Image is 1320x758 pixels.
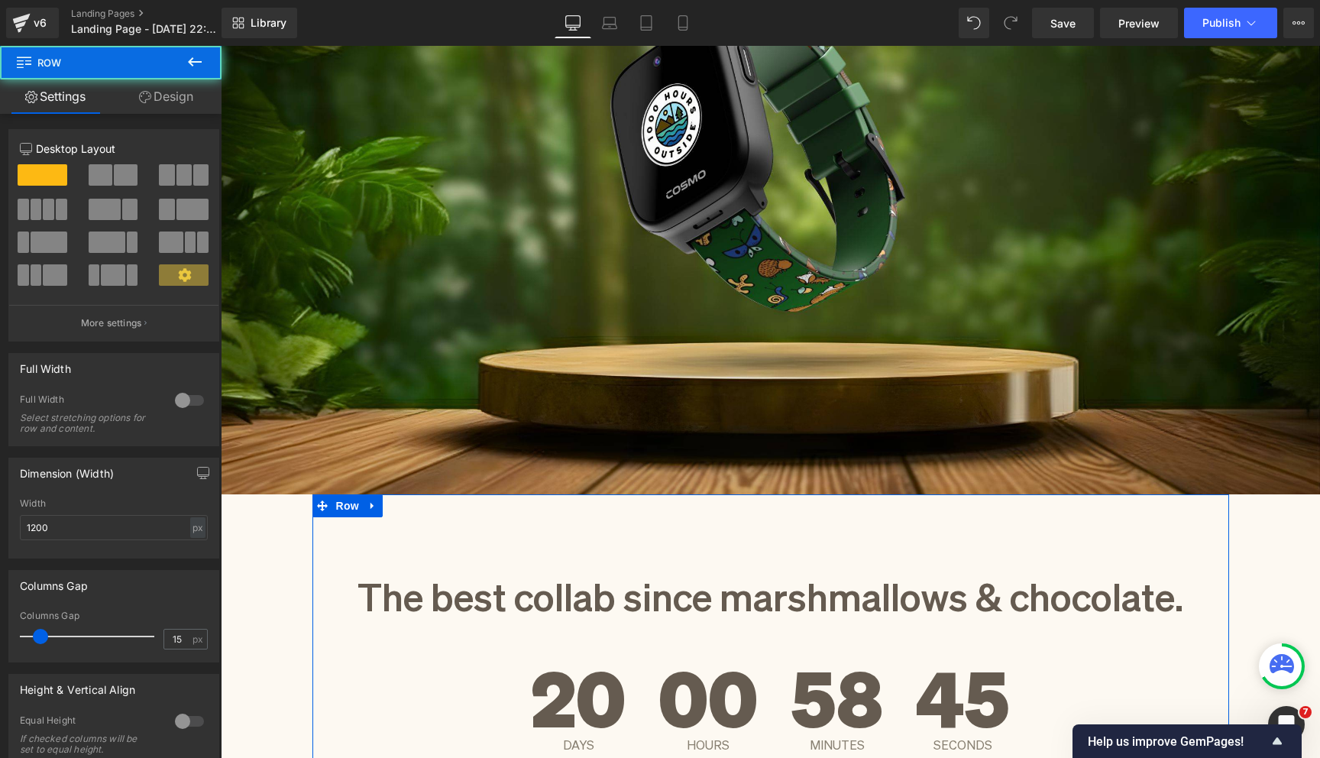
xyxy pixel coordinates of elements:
div: Full Width [20,354,71,375]
span: Minutes [570,692,662,705]
div: Width [20,498,208,509]
button: More settings [9,305,218,341]
a: Landing Pages [71,8,247,20]
span: 45 [695,608,789,692]
a: Laptop [591,8,628,38]
span: Help us improve GemPages! [1088,734,1268,749]
div: Select stretching options for row and content. [20,413,157,434]
a: Tablet [628,8,665,38]
button: Show survey - Help us improve GemPages! [1088,732,1286,750]
a: New Library [222,8,297,38]
iframe: Intercom live chat [1268,706,1305,743]
a: Expand / Collapse [142,449,162,471]
div: v6 [31,13,50,33]
span: Publish [1202,17,1241,29]
button: Undo [959,8,989,38]
input: auto [20,515,208,540]
span: Hours [438,692,537,705]
span: 58 [570,608,662,692]
p: Desktop Layout [20,141,208,157]
button: Redo [995,8,1026,38]
div: Equal Height [20,714,160,730]
span: Days [310,692,405,705]
a: Desktop [555,8,591,38]
span: 7 [1299,706,1312,718]
span: Preview [1118,15,1160,31]
span: px [192,634,205,644]
button: Publish [1184,8,1277,38]
a: Design [111,79,222,114]
button: More [1283,8,1314,38]
span: 20 [310,608,405,692]
span: Row [112,449,142,471]
a: Mobile [665,8,701,38]
span: 00 [438,608,537,692]
div: Full Width [20,394,160,410]
a: Preview [1100,8,1178,38]
div: px [190,517,205,538]
div: Height & Vertical Align [20,675,135,696]
span: Row [15,46,168,79]
p: More settings [81,316,142,330]
div: If checked columns will be set to equal height. [20,734,157,755]
span: Landing Page - [DATE] 22:29:27 [71,23,218,35]
div: Dimension (Width) [20,458,114,480]
span: Library [251,16,286,30]
a: v6 [6,8,59,38]
span: Save [1050,15,1076,31]
h1: The best collab since marshmallows & chocolate. [103,521,997,575]
div: Columns Gap [20,571,88,592]
span: Seconds [695,692,789,705]
div: Columns Gap [20,611,208,621]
